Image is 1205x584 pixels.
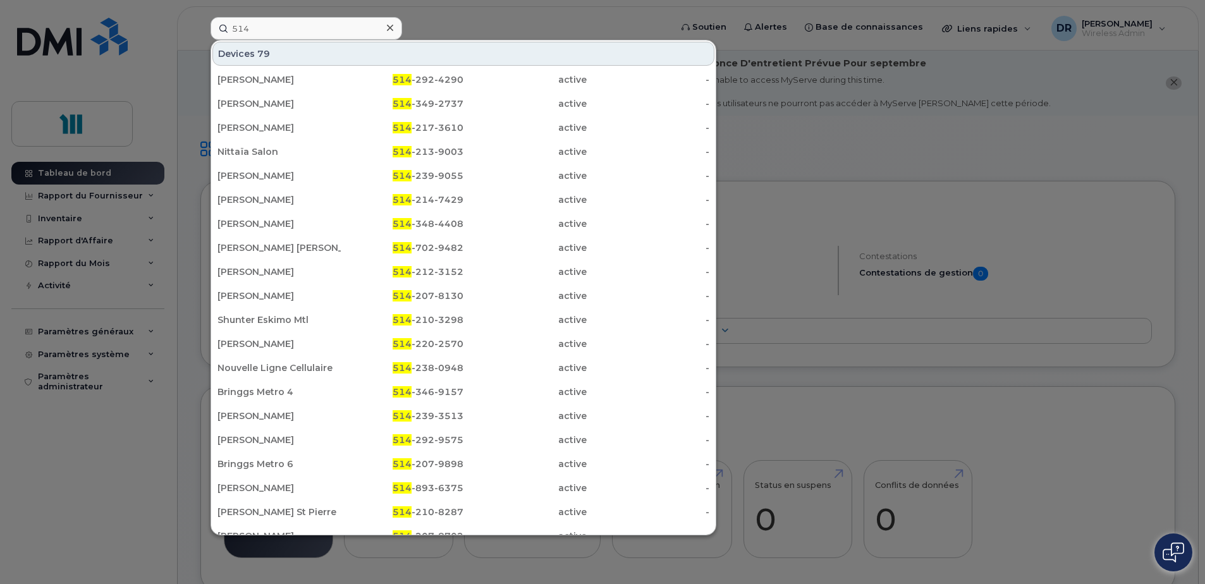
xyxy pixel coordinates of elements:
div: - [587,193,710,206]
span: 514 [393,218,412,229]
div: -207-8702 [341,530,464,542]
a: [PERSON_NAME]514-207-8130active- [212,284,714,307]
span: 514 [393,338,412,350]
div: -239-9055 [341,169,464,182]
img: Open chat [1163,542,1184,563]
div: active [463,313,587,326]
a: [PERSON_NAME] St Pierre514-210-8287active- [212,501,714,523]
span: 79 [257,47,270,60]
span: 514 [393,506,412,518]
a: Nittaïa Salon514-213-9003active- [212,140,714,163]
span: 514 [393,146,412,157]
div: - [587,506,710,518]
div: - [587,241,710,254]
div: active [463,145,587,158]
a: Shunter Eskimo Mtl514-210-3298active- [212,308,714,331]
span: 514 [393,362,412,374]
div: -238-0948 [341,362,464,374]
div: [PERSON_NAME] [217,338,341,350]
div: -214-7429 [341,193,464,206]
div: - [587,434,710,446]
a: [PERSON_NAME]514-214-7429active- [212,188,714,211]
div: active [463,506,587,518]
div: [PERSON_NAME] [PERSON_NAME] [217,241,341,254]
div: -349-2737 [341,97,464,110]
div: -217-3610 [341,121,464,134]
div: -212-3152 [341,265,464,278]
div: - [587,97,710,110]
div: active [463,169,587,182]
span: 514 [393,170,412,181]
a: Bringgs Metro 4514-346-9157active- [212,380,714,403]
div: active [463,458,587,470]
div: active [463,289,587,302]
a: [PERSON_NAME]514-239-3513active- [212,405,714,427]
div: - [587,265,710,278]
div: -893-6375 [341,482,464,494]
div: - [587,362,710,374]
div: -210-8287 [341,506,464,518]
div: [PERSON_NAME] St Pierre [217,506,341,518]
div: - [587,530,710,542]
div: active [463,97,587,110]
div: [PERSON_NAME] [217,434,341,446]
span: 514 [393,242,412,253]
a: [PERSON_NAME]514-207-8702active- [212,525,714,547]
span: 514 [393,266,412,277]
span: 514 [393,410,412,422]
div: -702-9482 [341,241,464,254]
a: [PERSON_NAME]514-292-4290active- [212,68,714,91]
a: [PERSON_NAME] [PERSON_NAME]514-702-9482active- [212,236,714,259]
div: [PERSON_NAME] [217,121,341,134]
div: -220-2570 [341,338,464,350]
div: [PERSON_NAME] [217,193,341,206]
div: Devices [212,42,714,66]
div: -292-9575 [341,434,464,446]
div: -348-4408 [341,217,464,230]
div: -346-9157 [341,386,464,398]
a: [PERSON_NAME]514-239-9055active- [212,164,714,187]
a: [PERSON_NAME]514-893-6375active- [212,477,714,499]
span: 514 [393,386,412,398]
span: 514 [393,482,412,494]
div: active [463,386,587,398]
div: Nouvelle Ligne Cellulaire [217,362,341,374]
div: -207-9898 [341,458,464,470]
div: [PERSON_NAME] [217,97,341,110]
div: [PERSON_NAME] [217,530,341,542]
a: [PERSON_NAME]514-292-9575active- [212,429,714,451]
div: -213-9003 [341,145,464,158]
div: active [463,362,587,374]
div: -292-4290 [341,73,464,86]
div: - [587,410,710,422]
span: 514 [393,314,412,325]
div: - [587,386,710,398]
div: -210-3298 [341,313,464,326]
span: 514 [393,194,412,205]
div: active [463,265,587,278]
a: [PERSON_NAME]514-348-4408active- [212,212,714,235]
div: - [587,73,710,86]
span: 514 [393,122,412,133]
span: 514 [393,458,412,470]
div: Bringgs Metro 4 [217,386,341,398]
div: active [463,121,587,134]
a: [PERSON_NAME]514-349-2737active- [212,92,714,115]
div: active [463,338,587,350]
div: - [587,458,710,470]
a: [PERSON_NAME]514-212-3152active- [212,260,714,283]
div: -239-3513 [341,410,464,422]
div: - [587,482,710,494]
a: [PERSON_NAME]514-217-3610active- [212,116,714,139]
div: active [463,482,587,494]
a: [PERSON_NAME]514-220-2570active- [212,332,714,355]
div: - [587,121,710,134]
span: 514 [393,98,412,109]
div: -207-8130 [341,289,464,302]
div: - [587,338,710,350]
div: active [463,217,587,230]
div: - [587,313,710,326]
a: Bringgs Metro 6514-207-9898active- [212,453,714,475]
div: [PERSON_NAME] [217,265,341,278]
div: active [463,410,587,422]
